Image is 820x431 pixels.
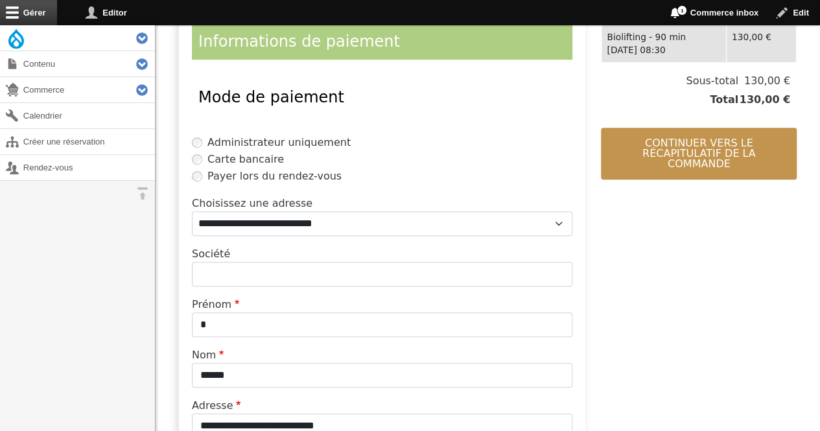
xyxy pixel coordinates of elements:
div: Biolifting - 90 min [607,30,720,44]
span: Mode de paiement [198,88,344,106]
label: Nom [192,347,227,363]
span: 1 [677,5,687,16]
span: 130,00 € [738,73,790,89]
label: Carte bancaire [207,152,284,167]
span: Sous-total [686,73,738,89]
label: Administrateur uniquement [207,135,351,150]
label: Adresse [192,398,244,414]
span: Informations de paiement [198,32,400,51]
span: Total [710,92,738,108]
td: 130,00 € [726,25,796,62]
label: Payer lors du rendez-vous [207,169,342,184]
label: Prénom [192,297,242,312]
label: Choisissez une adresse [192,196,312,211]
time: [DATE] 08:30 [607,45,665,55]
button: Continuer vers le récapitulatif de la commande [601,128,797,180]
label: Société [192,246,230,262]
span: 130,00 € [738,92,790,108]
button: Orientation horizontale [130,181,155,206]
